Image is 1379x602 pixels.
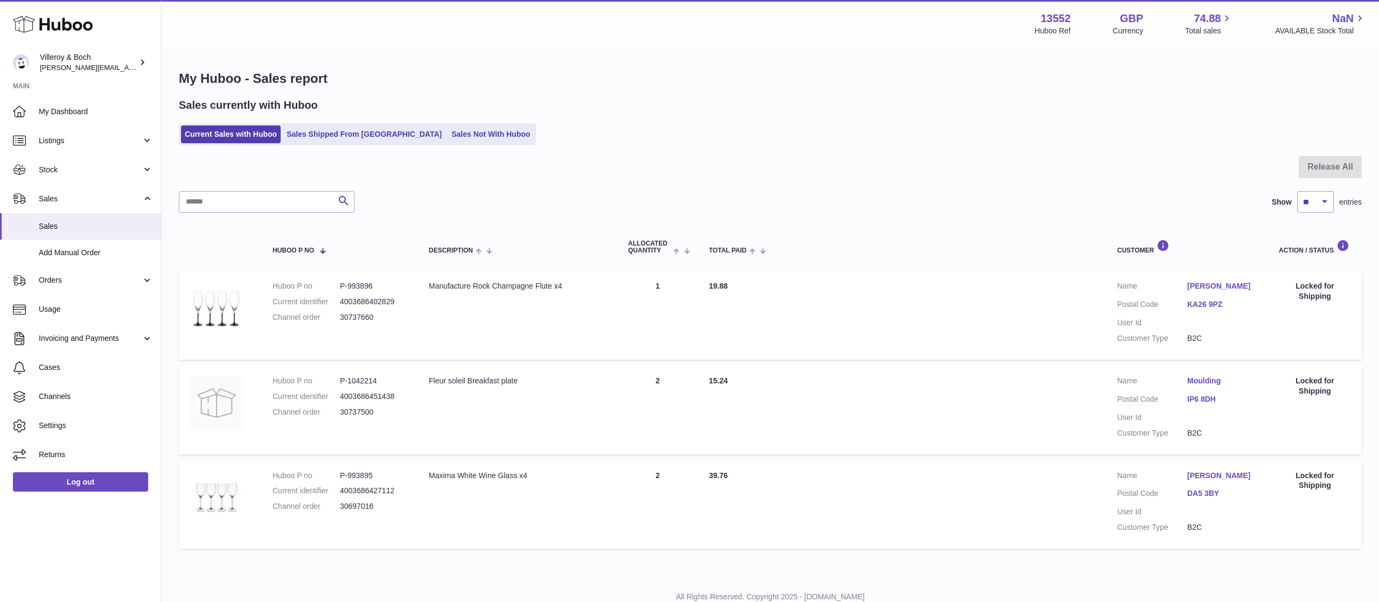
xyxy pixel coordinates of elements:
[40,52,137,73] div: Villeroy & Boch
[1117,488,1187,501] dt: Postal Code
[190,471,243,524] img: 135521721912412.jpg
[1187,376,1257,386] a: Moulding
[1275,11,1366,36] a: NaN AVAILABLE Stock Total
[340,501,407,512] dd: 30697016
[1117,318,1187,328] dt: User Id
[39,165,142,175] span: Stock
[448,125,534,143] a: Sales Not With Huboo
[181,125,281,143] a: Current Sales with Huboo
[340,297,407,307] dd: 4003686402829
[429,281,607,291] div: Manufacture Rock Champagne Flute x4
[1185,11,1233,36] a: 74.88 Total sales
[1279,281,1351,302] div: Locked for Shipping
[1041,11,1071,26] strong: 13552
[1187,471,1257,481] a: [PERSON_NAME]
[340,281,407,291] dd: P-993896
[39,275,142,285] span: Orders
[1187,333,1257,344] dd: B2C
[340,407,407,417] dd: 30737500
[13,472,148,492] a: Log out
[340,471,407,481] dd: P-993895
[617,270,698,360] td: 1
[429,247,473,254] span: Description
[1117,507,1187,517] dt: User Id
[39,107,153,117] span: My Dashboard
[617,365,698,454] td: 2
[340,486,407,496] dd: 4003686427112
[39,362,153,373] span: Cases
[273,297,340,307] dt: Current identifier
[429,376,607,386] div: Fleur soleil Breakfast plate
[273,501,340,512] dt: Channel order
[1194,11,1221,26] span: 74.88
[190,281,243,335] img: 135521721912369.jpg
[273,247,314,254] span: Huboo P no
[179,70,1362,87] h1: My Huboo - Sales report
[39,248,153,258] span: Add Manual Order
[340,376,407,386] dd: P-1042214
[1113,26,1144,36] div: Currency
[1187,428,1257,438] dd: B2C
[273,391,340,402] dt: Current identifier
[340,391,407,402] dd: 4003686451438
[429,471,607,481] div: Maxima White Wine Glass x4
[1187,281,1257,291] a: [PERSON_NAME]
[179,98,318,113] h2: Sales currently with Huboo
[1117,471,1187,484] dt: Name
[283,125,445,143] a: Sales Shipped From [GEOGRAPHIC_DATA]
[273,486,340,496] dt: Current identifier
[1272,197,1292,207] label: Show
[1187,522,1257,533] dd: B2C
[1117,281,1187,294] dt: Name
[1279,376,1351,396] div: Locked for Shipping
[13,54,29,71] img: trombetta.geri@villeroy-boch.com
[1117,412,1187,423] dt: User Id
[1339,197,1362,207] span: entries
[1117,522,1187,533] dt: Customer Type
[1035,26,1071,36] div: Huboo Ref
[39,391,153,402] span: Channels
[273,376,340,386] dt: Huboo P no
[273,281,340,291] dt: Huboo P no
[1275,26,1366,36] span: AVAILABLE Stock Total
[709,247,747,254] span: Total paid
[617,460,698,549] td: 2
[628,240,671,254] span: ALLOCATED Quantity
[39,304,153,314] span: Usage
[190,376,243,430] img: no-photo.jpg
[1187,394,1257,404] a: IP6 8DH
[39,333,142,344] span: Invoicing and Payments
[1117,394,1187,407] dt: Postal Code
[170,592,1370,602] p: All Rights Reserved. Copyright 2025 - [DOMAIN_NAME]
[39,221,153,232] span: Sales
[273,407,340,417] dt: Channel order
[273,312,340,323] dt: Channel order
[40,63,274,72] span: [PERSON_NAME][EMAIL_ADDRESS][PERSON_NAME][DOMAIN_NAME]
[1332,11,1354,26] span: NaN
[1117,376,1187,389] dt: Name
[1117,240,1257,254] div: Customer
[39,450,153,460] span: Returns
[1187,488,1257,499] a: DA5 3BY
[340,312,407,323] dd: 30737660
[1117,428,1187,438] dt: Customer Type
[709,471,728,480] span: 39.76
[1279,471,1351,491] div: Locked for Shipping
[1120,11,1143,26] strong: GBP
[1187,299,1257,310] a: KA26 9PZ
[1117,333,1187,344] dt: Customer Type
[39,194,142,204] span: Sales
[39,421,153,431] span: Settings
[1185,26,1233,36] span: Total sales
[709,282,728,290] span: 19.88
[273,471,340,481] dt: Huboo P no
[709,376,728,385] span: 15.24
[39,136,142,146] span: Listings
[1279,240,1351,254] div: Action / Status
[1117,299,1187,312] dt: Postal Code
